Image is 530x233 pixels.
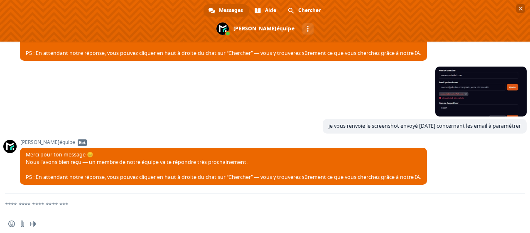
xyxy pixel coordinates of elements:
[8,221,15,227] span: Insérer un emoji
[265,4,276,17] span: Aide
[329,122,521,129] span: je vous renvoie le screenshot envoyé [DATE] concernant les email à paramétrer
[204,4,249,17] a: Messages
[516,4,525,13] span: Fermer le chat
[20,139,427,145] span: [PERSON_NAME]équipe
[30,221,37,227] span: Message audio
[26,151,421,181] span: Merci pour ton message 😊 Nous l’avons bien reçu — un membre de notre équipe va te répondre très p...
[5,194,505,215] textarea: Entrez votre message...
[78,139,87,146] span: Bot
[283,4,326,17] a: Chercher
[19,221,26,227] span: Envoyer un fichier
[298,4,321,17] span: Chercher
[219,4,243,17] span: Messages
[250,4,282,17] a: Aide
